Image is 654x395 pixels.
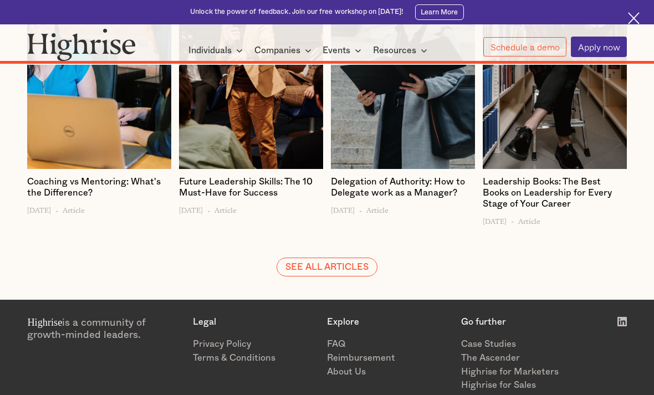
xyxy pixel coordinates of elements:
a: Schedule a demo [483,37,566,57]
div: Explore [327,317,451,328]
a: Highrise for Sales [461,378,585,392]
h6: Article [214,203,237,214]
a: Terms & Conditions [193,351,317,365]
h6: - [207,203,211,214]
img: White LinkedIn logo [617,317,626,326]
div: Companies [254,44,300,57]
h6: Article [63,203,85,214]
a: Apply now [571,37,627,57]
div: Legal [193,317,317,328]
h6: [DATE] [179,203,203,214]
h6: Article [366,203,389,214]
a: Privacy Policy [193,337,317,351]
a: Coaching vs Mentoring: What's the Difference? [27,177,171,203]
div: is a community of growth-minded leaders. [27,317,182,341]
img: Highrise logo [27,28,135,61]
span: Highrise [27,317,62,328]
div: Individuals [188,44,232,57]
a: Highrise for Marketers [461,365,585,379]
h4: Future Leadership Skills: The 10 Must-Have for Success [179,177,323,198]
h6: - [359,203,362,214]
a: Leadership Books: The Best Books on Leadership for Every Stage of Your Career [483,177,626,214]
a: FAQ [327,337,451,351]
h4: Coaching vs Mentoring: What's the Difference? [27,177,171,198]
div: Unlock the power of feedback. Join our free workshop on [DATE]! [190,7,403,17]
h6: [DATE] [483,214,507,225]
a: Learn More [415,4,464,20]
a: Delegation of Authority: How to Delegate work as a Manager? [331,177,474,203]
a: The Ascender [461,351,585,365]
h6: [DATE] [27,203,51,214]
div: Events [323,44,365,57]
h6: [DATE] [331,203,355,214]
h6: - [511,214,514,225]
div: Companies [254,44,315,57]
img: Cross icon [628,12,640,24]
h4: Delegation of Authority: How to Delegate work as a Manager? [331,177,474,198]
div: Events [323,44,350,57]
div: Individuals [188,44,246,57]
h4: Leadership Books: The Best Books on Leadership for Every Stage of Your Career [483,177,626,209]
h6: Article [518,214,540,225]
a: Case Studies [461,337,585,351]
a: Reimbursement [327,351,451,365]
div: Go further [461,317,585,328]
h6: - [55,203,59,214]
a: About Us [327,365,451,379]
a: SEE ALL ARTICLES [277,258,377,277]
div: Resources [373,44,416,57]
div: Resources [373,44,431,57]
a: Future Leadership Skills: The 10 Must-Have for Success [179,177,323,203]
